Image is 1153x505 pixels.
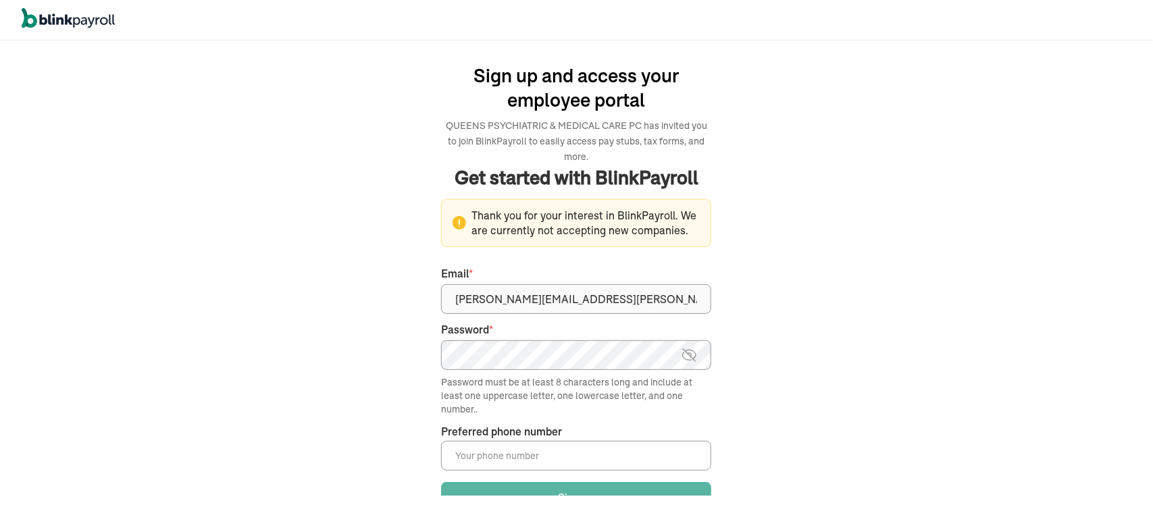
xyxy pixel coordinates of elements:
label: Password [441,322,711,338]
img: logo [22,8,115,28]
input: Your email address [441,284,711,314]
iframe: Chat Widget [1085,440,1153,505]
div: Password must be at least 8 characters long and include at least one uppercase letter, one lowerc... [441,375,711,416]
h1: Sign up and access your employee portal [441,63,711,112]
img: eye [681,347,698,363]
span: Get started with BlinkPayroll [455,164,698,191]
label: Email [441,266,711,282]
input: Your phone number [441,441,711,471]
span: QUEENS PSYCHIATRIC & MEDICAL CARE PC has invited you to join BlinkPayroll to easily access pay st... [446,119,707,163]
span: Thank you for your interest in BlinkPayroll. We are currently not accepting new companies. [453,208,700,239]
label: Preferred phone number [441,424,562,440]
